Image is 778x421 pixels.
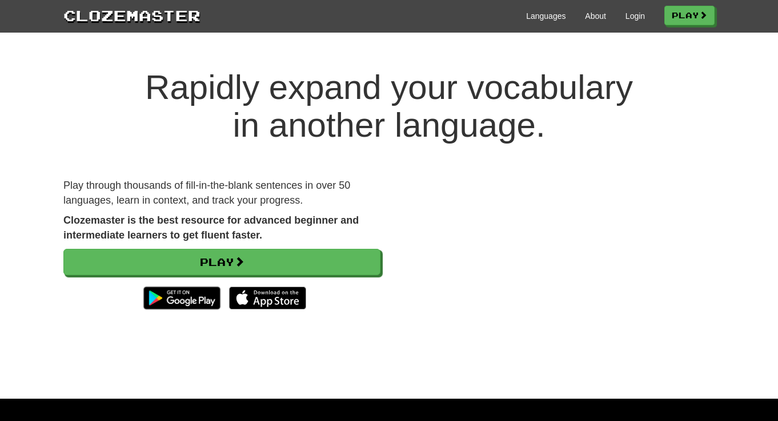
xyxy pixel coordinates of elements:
[229,287,306,309] img: Download_on_the_App_Store_Badge_US-UK_135x40-25178aeef6eb6b83b96f5f2d004eda3bffbb37122de64afbaef7...
[625,10,645,22] a: Login
[664,6,715,25] a: Play
[63,249,380,275] a: Play
[526,10,566,22] a: Languages
[63,178,380,208] p: Play through thousands of fill-in-the-blank sentences in over 50 languages, learn in context, and...
[138,281,226,315] img: Get it on Google Play
[63,5,200,26] a: Clozemaster
[63,215,359,241] strong: Clozemaster is the best resource for advanced beginner and intermediate learners to get fluent fa...
[585,10,606,22] a: About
